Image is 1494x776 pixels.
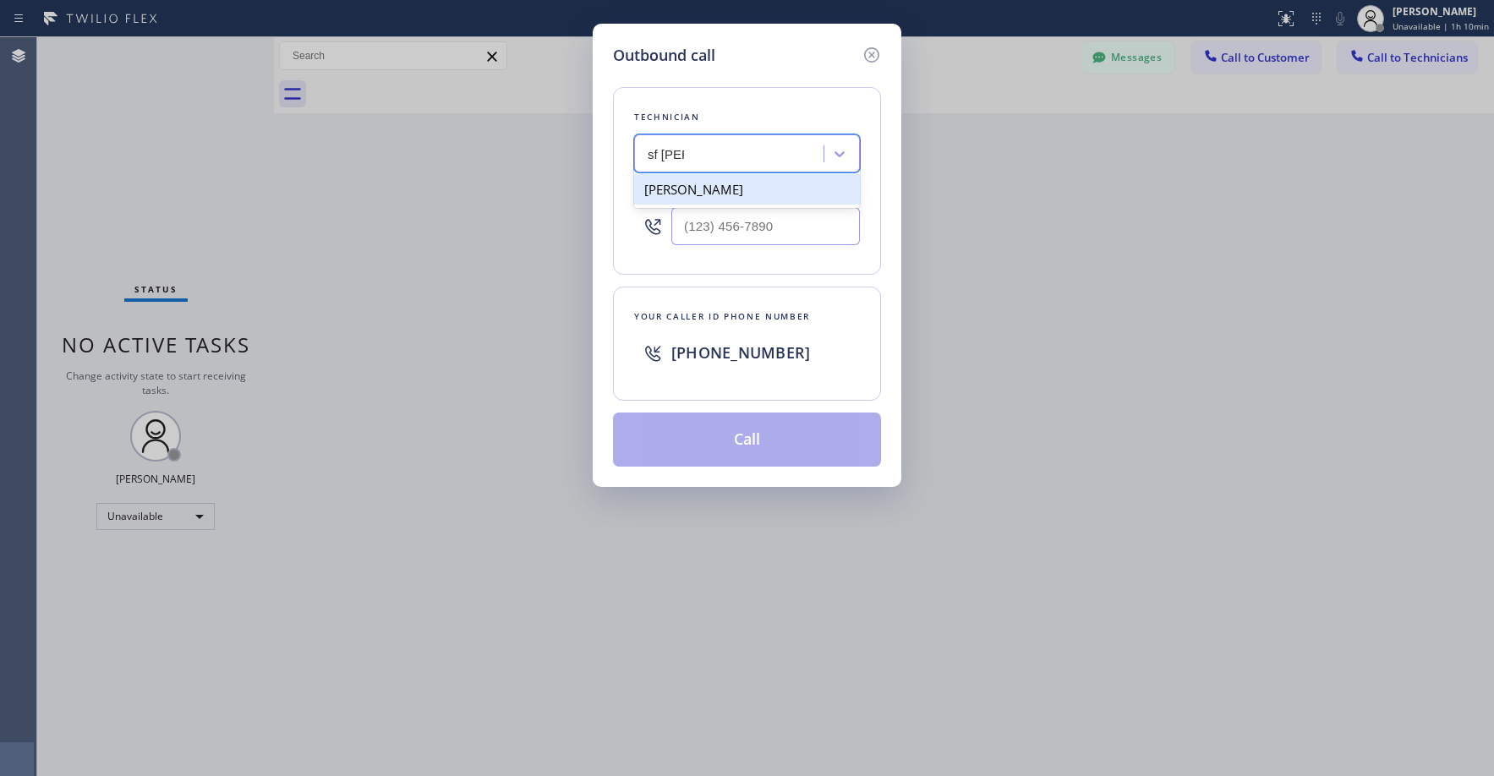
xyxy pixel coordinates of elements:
[671,207,860,245] input: (123) 456-7890
[613,413,881,467] button: Call
[671,342,810,363] span: [PHONE_NUMBER]
[634,308,860,325] div: Your caller id phone number
[613,44,715,67] h5: Outbound call
[634,108,860,126] div: Technician
[634,174,860,205] div: [PERSON_NAME]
